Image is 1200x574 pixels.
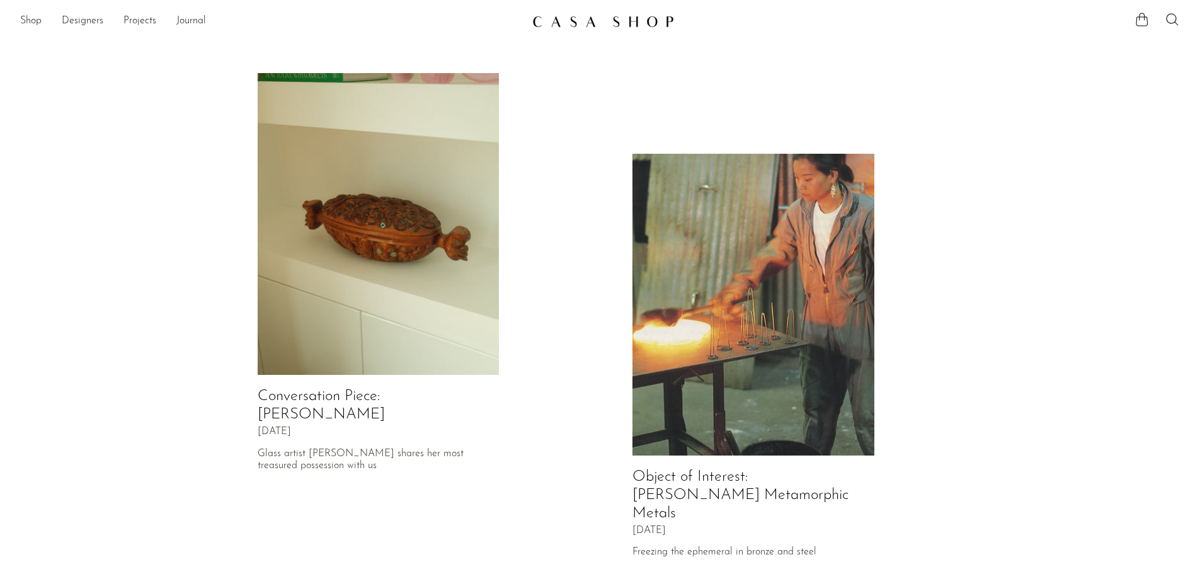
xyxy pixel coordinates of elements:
[632,154,874,456] img: Object of Interest: Izabel Lam's Metamorphic Metals
[176,13,206,30] a: Journal
[632,525,666,537] span: [DATE]
[258,389,385,422] a: Conversation Piece: [PERSON_NAME]
[632,469,849,521] a: Object of Interest: [PERSON_NAME] Metamorphic Metals
[20,11,522,32] ul: NEW HEADER MENU
[258,427,291,438] span: [DATE]
[20,13,42,30] a: Shop
[258,448,500,472] p: Glass artist [PERSON_NAME] shares her most treasured possession with us
[258,73,500,376] img: Conversation Piece: Devon Made
[123,13,156,30] a: Projects
[632,546,874,558] p: Freezing the ephemeral in bronze and steel
[62,13,103,30] a: Designers
[20,11,522,32] nav: Desktop navigation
